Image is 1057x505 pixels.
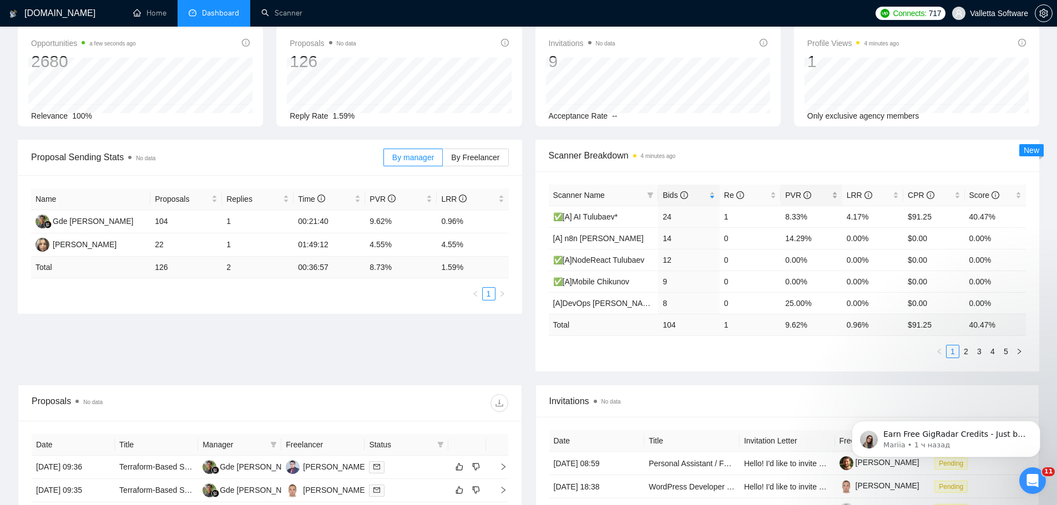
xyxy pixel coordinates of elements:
td: 0 [720,227,781,249]
span: By manager [392,153,434,162]
li: 3 [973,345,986,358]
img: gigradar-bm.png [211,466,219,474]
time: a few seconds ago [89,40,135,47]
a: VS[PERSON_NAME] [36,239,117,248]
span: Bids [662,191,687,200]
span: info-circle [242,39,250,47]
button: left [469,287,482,300]
span: Pending [934,481,968,493]
a: 3 [973,345,985,358]
span: setting [1035,9,1052,18]
td: 24 [658,206,719,227]
span: No data [596,40,615,47]
span: filter [268,436,279,453]
td: 104 [658,314,719,335]
span: Proposals [155,193,209,205]
th: Invitation Letter [740,430,835,452]
span: Invitations [549,394,1026,408]
a: ✅[A] AI Tulubaev* [553,212,618,221]
td: 1 [222,210,294,233]
span: info-circle [317,195,325,202]
a: [PERSON_NAME] [839,481,919,490]
a: Pending [934,482,972,491]
span: No data [83,399,103,405]
a: AA[PERSON_NAME] [286,485,367,494]
span: mail [373,463,380,470]
span: dislike [472,486,480,494]
span: right [1016,348,1023,355]
th: Manager [198,434,281,456]
span: filter [647,192,654,198]
li: 1 [482,287,495,300]
div: [PERSON_NAME] [303,461,367,473]
a: 5 [1000,345,1012,358]
div: Proposals [32,394,270,412]
th: Proposals [150,188,222,210]
td: 0.00% [965,249,1026,271]
span: New [1024,146,1039,155]
span: No data [337,40,356,47]
a: Terraform-Based Server Cluster Setup on Hetzner with GitLab CI/CD for WordPress Horizontal Scaling [119,462,472,471]
td: [DATE] 08:59 [549,452,645,475]
span: PVR [785,191,811,200]
button: dislike [469,460,483,473]
img: AA [286,483,300,497]
div: Gde [PERSON_NAME] [53,215,134,227]
span: CPR [908,191,934,200]
td: 0.00% [965,271,1026,292]
span: Manager [203,438,266,451]
div: [PERSON_NAME] [303,484,367,496]
td: 0 [720,292,781,314]
span: Scanner Breakdown [549,149,1026,162]
img: gigradar-bm.png [44,221,52,228]
td: 0.00% [842,271,903,292]
td: 40.47 % [965,314,1026,335]
td: 8.33% [781,206,842,227]
td: [DATE] 18:38 [549,475,645,498]
td: 22 [150,233,222,257]
td: 01:49:12 [294,233,365,257]
span: Connects: [893,7,926,19]
td: 9.62 % [781,314,842,335]
button: right [495,287,509,300]
button: like [453,460,466,473]
iframe: Intercom notifications сообщение [835,397,1057,475]
span: PVR [370,195,396,203]
time: 4 minutes ago [864,40,899,47]
button: setting [1035,4,1053,22]
span: right [490,463,507,471]
span: Opportunities [31,37,136,50]
span: info-circle [992,191,999,199]
span: filter [435,436,446,453]
th: Date [32,434,115,456]
div: 126 [290,51,356,72]
td: 14.29% [781,227,842,249]
button: download [490,394,508,412]
span: LRR [847,191,872,200]
a: 2 [960,345,972,358]
span: download [491,399,508,407]
span: Score [969,191,999,200]
th: Date [549,430,645,452]
td: 0.00% [965,227,1026,249]
span: Profile Views [807,37,899,50]
a: DS[PERSON_NAME] [286,462,367,471]
button: like [453,483,466,497]
td: Total [549,314,659,335]
li: Previous Page [469,287,482,300]
td: 126 [150,257,222,278]
td: $0.00 [903,292,964,314]
a: Personal Assistant / Full-Stack AI & Machine Learning Engineer [649,459,867,468]
img: DS [286,460,300,474]
td: $0.00 [903,271,964,292]
td: 0.00% [842,249,903,271]
img: GK [203,460,216,474]
img: gigradar-bm.png [211,489,219,497]
span: No data [601,399,621,405]
div: 9 [549,51,615,72]
td: 2 [222,257,294,278]
td: 00:36:57 [294,257,365,278]
span: 1.59% [333,111,355,120]
span: info-circle [459,195,467,202]
button: right [1013,345,1026,358]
